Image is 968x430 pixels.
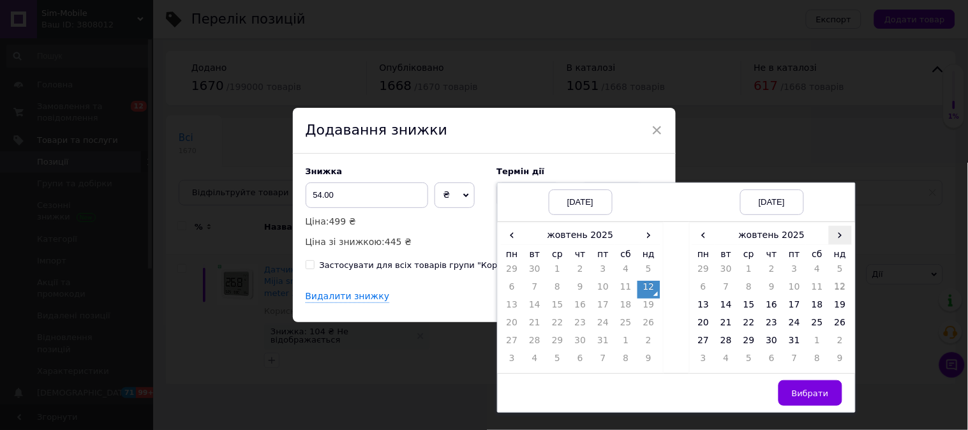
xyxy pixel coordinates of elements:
th: пн [692,245,715,263]
td: 17 [783,299,806,316]
th: ср [738,245,761,263]
td: 2 [761,263,784,281]
td: 29 [546,334,569,352]
td: 8 [738,281,761,299]
span: ‹ [501,226,524,244]
td: 6 [501,281,524,299]
td: 14 [715,299,738,316]
p: Ціна: [306,214,484,228]
th: нд [829,245,852,263]
span: × [652,119,663,141]
span: 445 ₴ [385,237,412,247]
td: 16 [569,299,592,316]
td: 1 [614,334,637,352]
td: 3 [501,352,524,370]
td: 29 [738,334,761,352]
td: 29 [501,263,524,281]
td: 12 [829,281,852,299]
th: чт [761,245,784,263]
td: 28 [715,334,738,352]
span: › [637,226,660,244]
td: 25 [806,316,829,334]
td: 22 [546,316,569,334]
td: 30 [523,263,546,281]
th: пт [783,245,806,263]
td: 19 [637,299,660,316]
span: Додавання знижки [306,122,448,138]
td: 6 [761,352,784,370]
div: Видалити знижку [306,290,390,304]
td: 14 [523,299,546,316]
input: 0 [306,182,428,208]
span: ₴ [443,189,450,200]
td: 4 [806,263,829,281]
td: 30 [761,334,784,352]
td: 3 [692,352,715,370]
td: 8 [806,352,829,370]
td: 5 [637,263,660,281]
td: 13 [501,299,524,316]
td: 6 [569,352,592,370]
td: 26 [637,316,660,334]
td: 15 [546,299,569,316]
td: 24 [783,316,806,334]
button: Вибрати [778,380,842,406]
p: Ціна зі знижкою: [306,235,484,249]
th: жовтень 2025 [523,226,637,245]
td: 17 [592,299,614,316]
td: 2 [637,334,660,352]
div: [DATE] [549,189,613,215]
td: 20 [692,316,715,334]
td: 5 [829,263,852,281]
td: 9 [569,281,592,299]
span: › [829,226,852,244]
td: 1 [738,263,761,281]
td: 31 [592,334,614,352]
td: 4 [523,352,546,370]
td: 4 [715,352,738,370]
td: 7 [523,281,546,299]
td: 27 [501,334,524,352]
td: 10 [592,281,614,299]
td: 6 [692,281,715,299]
td: 9 [761,281,784,299]
td: 22 [738,316,761,334]
td: 21 [715,316,738,334]
td: 8 [546,281,569,299]
td: 27 [692,334,715,352]
td: 7 [592,352,614,370]
th: сб [614,245,637,263]
td: 13 [692,299,715,316]
td: 9 [637,352,660,370]
th: пт [592,245,614,263]
th: ср [546,245,569,263]
th: жовтень 2025 [715,226,829,245]
span: ‹ [692,226,715,244]
td: 18 [806,299,829,316]
td: 15 [738,299,761,316]
td: 7 [783,352,806,370]
td: 12 [637,281,660,299]
td: 30 [715,263,738,281]
td: 3 [592,263,614,281]
td: 3 [783,263,806,281]
th: вт [715,245,738,263]
th: пн [501,245,524,263]
td: 1 [546,263,569,281]
td: 10 [783,281,806,299]
td: 8 [614,352,637,370]
td: 30 [569,334,592,352]
td: 9 [829,352,852,370]
span: Знижка [306,167,343,176]
td: 1 [806,334,829,352]
th: вт [523,245,546,263]
td: 24 [592,316,614,334]
span: Вибрати [792,389,829,398]
td: 28 [523,334,546,352]
td: 18 [614,299,637,316]
td: 2 [829,334,852,352]
td: 21 [523,316,546,334]
td: 7 [715,281,738,299]
th: чт [569,245,592,263]
td: 11 [614,281,637,299]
